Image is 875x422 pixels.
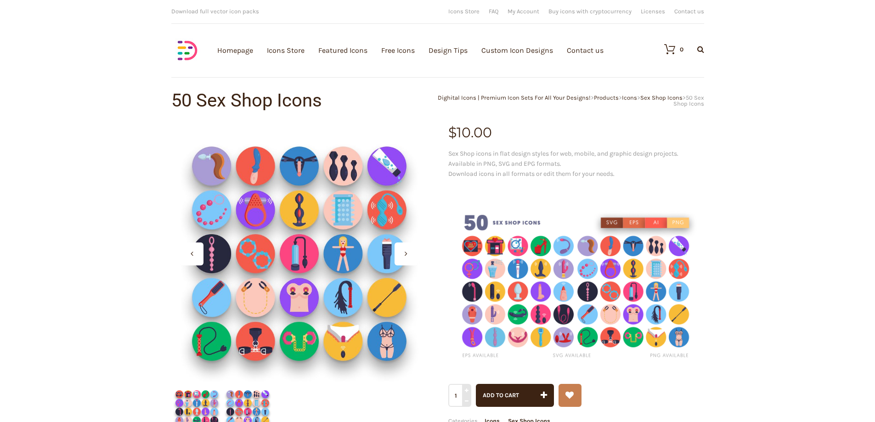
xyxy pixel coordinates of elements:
p: Sex Shop icons in flat design styles for web, mobile, and graphic design projects. Available in P... [448,149,704,179]
span: Add to cart [483,392,519,399]
a: My Account [508,8,539,14]
a: Licenses [641,8,665,14]
button: Add to cart [476,384,554,407]
a: FAQ [489,8,498,14]
a: Sex Shop Icons [640,94,683,101]
bdi: 10.00 [448,124,492,141]
span: 50 Sex Shop Icons [673,94,704,107]
span: $ [448,124,457,141]
a: Icons Store [448,8,480,14]
a: Dighital Icons | Premium Icon Sets For All Your Designs! [438,94,591,101]
a: Products [594,94,619,101]
a: Buy icons with cryptocurrency [548,8,632,14]
span: Download full vector icon packs [171,8,259,15]
a: 0 [655,44,683,55]
input: Qty [448,384,470,407]
a: Icons [622,94,637,101]
div: 0 [680,46,683,52]
div: > > > > [438,95,704,107]
h1: 50 Sex Shop Icons [171,91,438,110]
a: Contact us [674,8,704,14]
